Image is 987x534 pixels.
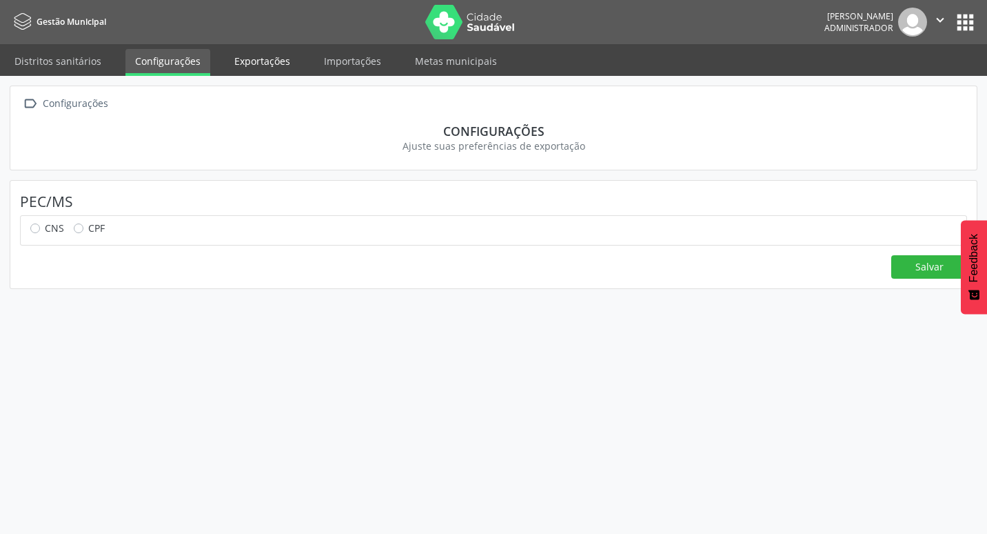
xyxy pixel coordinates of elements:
[20,94,40,114] i: 
[30,139,957,153] div: Ajuste suas preferências de exportação
[824,10,893,22] div: [PERSON_NAME]
[37,16,106,28] span: Gestão Municipal
[20,94,110,114] a:  Configurações
[927,8,953,37] button: 
[915,259,944,274] span: Salvar
[125,49,210,76] a: Configurações
[40,94,110,114] div: Configurações
[20,193,967,210] h4: PEC/MS
[45,221,64,235] span: CNS
[5,49,111,73] a: Distritos sanitários
[405,49,507,73] a: Metas municipais
[898,8,927,37] img: img
[953,10,977,34] button: apps
[891,255,967,279] button: Salvar
[314,49,391,73] a: Importações
[824,22,893,34] span: Administrador
[225,49,300,73] a: Exportações
[30,123,957,139] div: Configurações
[933,12,948,28] i: 
[10,10,106,33] a: Gestão Municipal
[88,221,105,235] span: CPF
[968,234,980,282] span: Feedback
[961,220,987,314] button: Feedback - Mostrar pesquisa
